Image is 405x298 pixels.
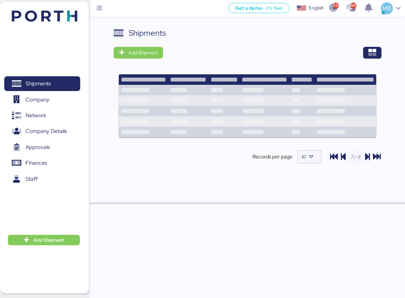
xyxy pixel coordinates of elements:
a: Shipments [4,76,80,91]
a: Network [4,108,80,123]
span: Staff [26,174,38,184]
span: Network [26,111,46,120]
button: Add Shipment [8,235,80,245]
span: Approvals [26,142,50,152]
span: Shipments [26,79,51,88]
div: English [309,5,324,11]
span: 10 [302,154,306,160]
a: Finances [4,156,80,171]
span: Add Shipment [33,236,64,244]
a: Staff [4,172,80,187]
span: Company Details [26,126,67,136]
span: MB [382,4,391,12]
a: Approvals [4,140,80,155]
span: Add Shipment [129,49,158,57]
a: Company Details [4,124,80,139]
span: Finances [26,158,47,168]
input: 7 / 8 [348,150,363,163]
span: Company [26,95,49,104]
a: Company [4,92,80,107]
div: Shipments [129,27,166,39]
span: Records per page [252,153,292,161]
button: Menu [94,3,105,14]
button: Add Shipment [114,47,163,59]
